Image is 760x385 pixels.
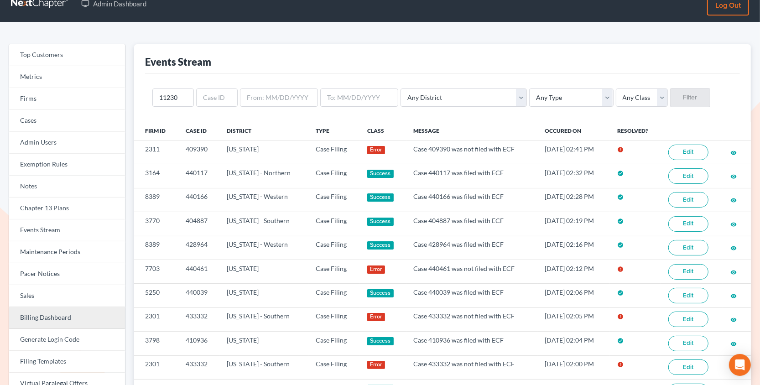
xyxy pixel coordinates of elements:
[730,269,737,276] i: visibility
[406,307,538,331] td: Case 433332 was not filed with ECF
[134,188,178,212] td: 8389
[617,290,624,296] i: check_circle
[308,332,360,355] td: Case Filing
[668,192,708,208] a: Edit
[730,196,737,203] a: visibility
[134,284,178,307] td: 5250
[134,355,178,379] td: 2301
[308,140,360,164] td: Case Filing
[406,212,538,236] td: Case 404887 was filed with ECF
[219,140,308,164] td: [US_STATE]
[308,355,360,379] td: Case Filing
[320,88,398,107] input: To: MM/DD/YYYY
[178,164,220,188] td: 440117
[668,216,708,232] a: Edit
[367,146,385,154] div: Error
[9,88,125,110] a: Firms
[367,170,394,178] div: Success
[9,176,125,198] a: Notes
[617,194,624,200] i: check_circle
[134,164,178,188] td: 3164
[730,148,737,156] a: visibility
[178,140,220,164] td: 409390
[9,329,125,351] a: Generate Login Code
[367,337,394,345] div: Success
[668,264,708,280] a: Edit
[219,332,308,355] td: [US_STATE]
[9,110,125,132] a: Cases
[730,291,737,299] a: visibility
[9,263,125,285] a: Pacer Notices
[9,44,125,66] a: Top Customers
[219,236,308,260] td: [US_STATE] - Western
[406,355,538,379] td: Case 433332 was not filed with ECF
[219,212,308,236] td: [US_STATE] - Southern
[406,188,538,212] td: Case 440166 was filed with ECF
[134,212,178,236] td: 3770
[367,218,394,226] div: Success
[537,355,610,379] td: [DATE] 02:00 PM
[730,220,737,228] a: visibility
[178,122,220,140] th: Case ID
[617,361,624,368] i: error
[134,332,178,355] td: 3798
[219,307,308,331] td: [US_STATE] - Southern
[367,289,394,297] div: Success
[178,260,220,283] td: 440461
[668,336,708,351] a: Edit
[537,260,610,283] td: [DATE] 02:12 PM
[178,188,220,212] td: 440166
[178,236,220,260] td: 428964
[367,241,394,250] div: Success
[9,198,125,219] a: Chapter 13 Plans
[730,172,737,180] a: visibility
[9,132,125,154] a: Admin Users
[537,164,610,188] td: [DATE] 02:32 PM
[9,219,125,241] a: Events Stream
[537,307,610,331] td: [DATE] 02:05 PM
[406,140,538,164] td: Case 409390 was not filed with ECF
[219,284,308,307] td: [US_STATE]
[219,260,308,283] td: [US_STATE]
[730,221,737,228] i: visibility
[537,284,610,307] td: [DATE] 02:06 PM
[219,188,308,212] td: [US_STATE] - Western
[145,55,211,68] div: Events Stream
[730,245,737,251] i: visibility
[406,164,538,188] td: Case 440117 was filed with ECF
[617,242,624,248] i: check_circle
[367,313,385,321] div: Error
[367,361,385,369] div: Error
[730,293,737,299] i: visibility
[308,122,360,140] th: Type
[406,284,538,307] td: Case 440039 was filed with ECF
[9,351,125,373] a: Filing Templates
[617,218,624,224] i: check_circle
[406,332,538,355] td: Case 410936 was filed with ECF
[178,355,220,379] td: 433332
[730,317,737,323] i: visibility
[730,173,737,180] i: visibility
[730,244,737,251] a: visibility
[178,212,220,236] td: 404887
[730,268,737,276] a: visibility
[308,236,360,260] td: Case Filing
[219,122,308,140] th: District
[9,154,125,176] a: Exemption Rules
[178,284,220,307] td: 440039
[9,241,125,263] a: Maintenance Periods
[730,315,737,323] a: visibility
[730,341,737,347] i: visibility
[617,170,624,177] i: check_circle
[617,266,624,272] i: error
[240,88,318,107] input: From: MM/DD/YYYY
[537,236,610,260] td: [DATE] 02:16 PM
[537,140,610,164] td: [DATE] 02:41 PM
[134,307,178,331] td: 2301
[308,212,360,236] td: Case Filing
[730,150,737,156] i: visibility
[308,307,360,331] td: Case Filing
[9,285,125,307] a: Sales
[152,88,194,107] input: Firm ID
[196,88,238,107] input: Case ID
